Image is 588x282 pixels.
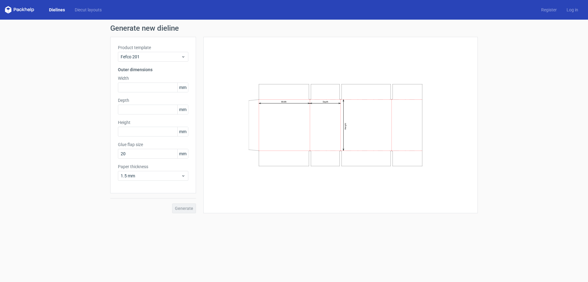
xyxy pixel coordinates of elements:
[70,7,107,13] a: Diecut layouts
[177,127,188,136] span: mm
[536,7,562,13] a: Register
[177,83,188,92] span: mm
[118,164,188,170] label: Paper thickness
[323,101,328,103] text: Depth
[118,141,188,148] label: Glue flap size
[177,105,188,114] span: mm
[562,7,583,13] a: Log in
[121,54,181,60] span: Fefco 201
[118,44,188,51] label: Product template
[44,7,70,13] a: Dielines
[344,123,347,129] text: Height
[118,119,188,126] label: Height
[281,101,287,103] text: Width
[110,25,478,32] h1: Generate new dieline
[118,67,188,73] h3: Outer dimensions
[118,97,188,103] label: Depth
[118,75,188,81] label: Width
[121,173,181,179] span: 1.5 mm
[177,149,188,158] span: mm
